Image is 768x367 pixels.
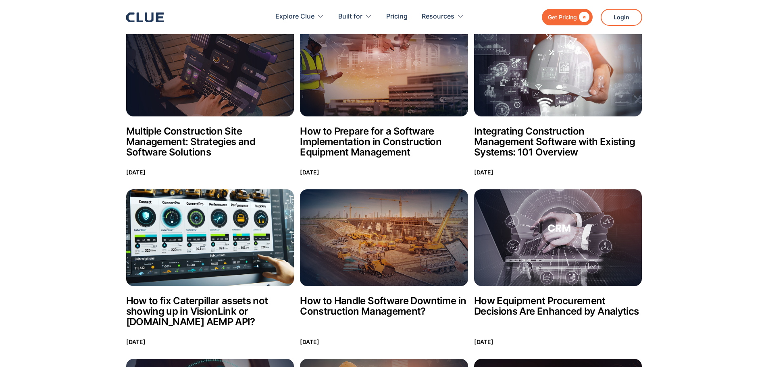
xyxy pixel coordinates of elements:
[548,12,577,22] div: Get Pricing
[126,20,294,116] img: Multiple Construction Site Management: Strategies and Software Solutions
[275,4,324,29] div: Explore Clue
[542,9,593,25] a: Get Pricing
[275,4,314,29] div: Explore Clue
[126,337,146,347] p: [DATE]
[126,20,294,177] a: Multiple Construction Site Management: Strategies and Software SolutionsMultiple Construction Sit...
[474,189,642,347] a: How Equipment Procurement Decisions Are Enhanced by AnalyticsHow Equipment Procurement Decisions ...
[601,9,642,26] a: Login
[300,189,468,347] a: How to Handle Software Downtime in Construction Management?How to Handle Software Downtime in Con...
[300,337,319,347] p: [DATE]
[474,126,642,158] h2: Integrating Construction Management Software with Existing Systems: 101 Overview
[126,167,146,177] p: [DATE]
[300,20,468,177] a: How to Prepare for a Software Implementation in Construction Equipment ManagementHow to Prepare f...
[577,12,589,22] div: 
[338,4,372,29] div: Built for
[474,20,642,177] a: Integrating Construction Management Software with Existing Systems: 101 OverviewIntegrating Const...
[126,296,294,327] h2: How to fix Caterpillar assets not showing up in VisionLink or [DOMAIN_NAME] AEMP API?
[338,4,362,29] div: Built for
[300,189,468,286] img: How to Handle Software Downtime in Construction Management?
[126,189,294,347] a: How to fix Caterpillar assets not showing up in VisionLink or my.cat.com AEMP API?How to fix Cate...
[300,126,468,158] h2: How to Prepare for a Software Implementation in Construction Equipment Management
[300,20,468,116] img: How to Prepare for a Software Implementation in Construction Equipment Management
[126,189,294,286] img: How to fix Caterpillar assets not showing up in VisionLink or my.cat.com AEMP API?
[422,4,454,29] div: Resources
[386,4,408,29] a: Pricing
[474,189,642,286] img: How Equipment Procurement Decisions Are Enhanced by Analytics
[474,20,642,116] img: Integrating Construction Management Software with Existing Systems: 101 Overview
[126,126,294,158] h2: Multiple Construction Site Management: Strategies and Software Solutions
[422,4,464,29] div: Resources
[474,167,493,177] p: [DATE]
[300,296,468,317] h2: How to Handle Software Downtime in Construction Management?
[474,296,642,317] h2: How Equipment Procurement Decisions Are Enhanced by Analytics
[474,337,493,347] p: [DATE]
[300,167,319,177] p: [DATE]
